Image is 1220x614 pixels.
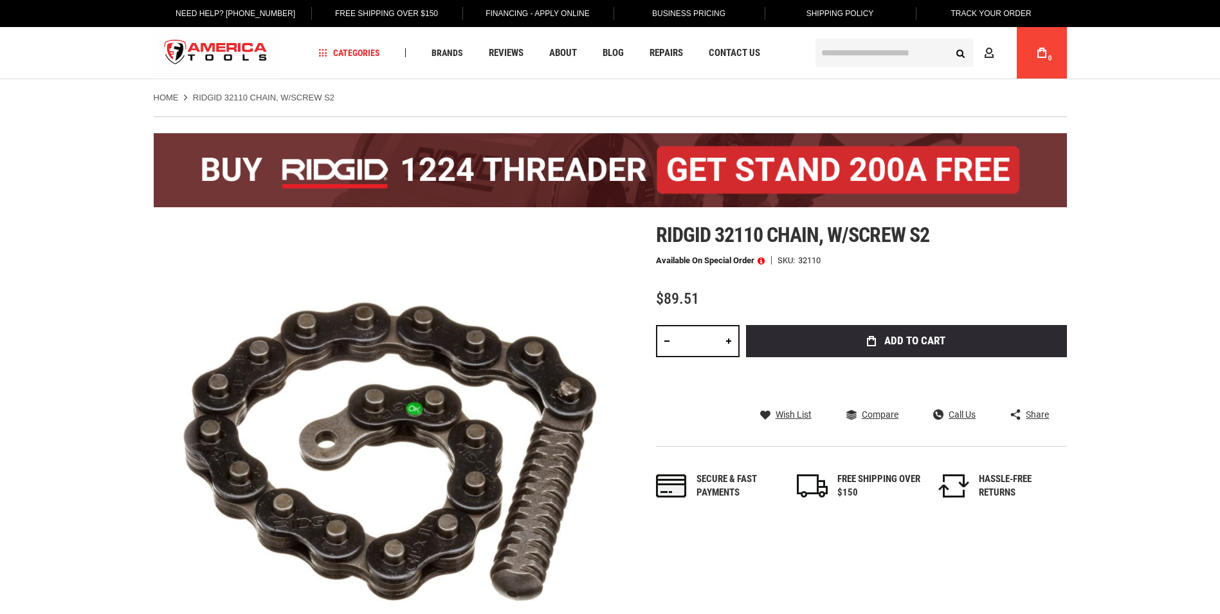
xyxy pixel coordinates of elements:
[603,48,624,58] span: Blog
[979,472,1062,500] div: HASSLE-FREE RETURNS
[746,325,1067,357] button: Add to Cart
[313,44,386,62] a: Categories
[949,41,973,65] button: Search
[656,256,765,265] p: Available on Special Order
[650,48,683,58] span: Repairs
[318,48,380,57] span: Categories
[938,474,969,498] img: returns
[703,44,766,62] a: Contact Us
[798,256,821,265] div: 32110
[154,133,1067,207] img: BOGO: Buy the RIDGID® 1224 Threader (26092), get the 92467 200A Stand FREE!
[1048,55,1052,62] span: 0
[743,361,1070,398] iframe: Secure express checkout frame
[862,410,898,419] span: Compare
[806,9,874,18] span: Shipping Policy
[656,290,699,308] span: $89.51
[543,44,583,62] a: About
[837,472,921,500] div: FREE SHIPPING OVER $150
[1030,27,1054,79] a: 0
[483,44,529,62] a: Reviews
[797,474,828,498] img: shipping
[193,93,334,102] strong: RIDGID 32110 CHAIN, W/SCREW S2
[432,48,463,57] span: Brands
[154,92,179,104] a: Home
[696,472,780,500] div: Secure & fast payments
[846,409,898,420] a: Compare
[778,256,798,265] strong: SKU
[597,44,630,62] a: Blog
[154,29,278,77] img: America Tools
[884,335,945,346] span: Add to Cart
[949,410,976,419] span: Call Us
[426,44,469,62] a: Brands
[776,410,812,419] span: Wish List
[154,29,278,77] a: store logo
[933,409,976,420] a: Call Us
[1026,410,1049,419] span: Share
[760,409,812,420] a: Wish List
[489,48,524,58] span: Reviews
[656,223,929,247] span: Ridgid 32110 chain, w/screw s2
[656,474,687,498] img: payments
[709,48,760,58] span: Contact Us
[644,44,689,62] a: Repairs
[549,48,577,58] span: About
